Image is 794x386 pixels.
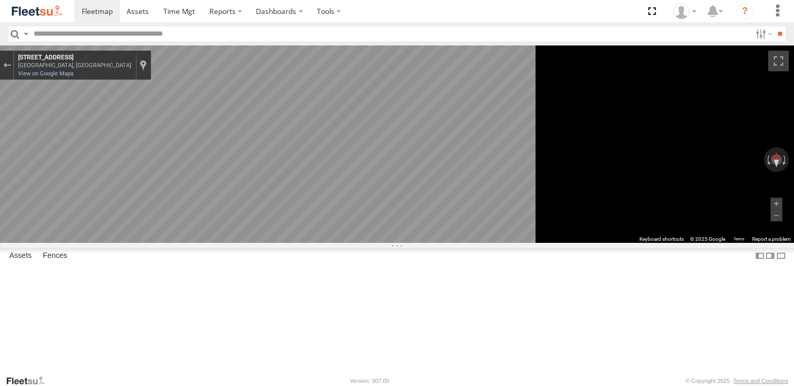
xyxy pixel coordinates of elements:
[734,237,744,241] a: Terms (opens in new tab)
[6,376,53,386] a: Visit our Website
[140,59,147,71] a: Show location on map
[771,147,782,172] button: Reset the view
[18,70,74,77] a: View on Google Maps
[18,54,131,62] div: [STREET_ADDRESS]
[771,198,783,210] button: Zoom in
[685,378,788,384] div: © Copyright 2025 -
[752,26,774,41] label: Search Filter Options
[38,249,72,263] label: Fences
[734,378,788,384] a: Terms and Conditions
[765,248,775,263] label: Dock Summary Table to the Right
[776,248,786,263] label: Hide Summary Table
[782,147,789,172] button: Rotate clockwise
[639,236,684,243] button: Keyboard shortcuts
[771,210,783,222] button: Zoom out
[350,378,389,384] div: Version: 307.00
[764,147,771,172] button: Rotate counterclockwise
[755,248,765,263] label: Dock Summary Table to the Left
[752,236,791,242] a: Report a problem
[10,4,64,18] img: fleetsu-logo-horizontal.svg
[690,236,725,242] span: © 2025 Google
[670,4,700,19] div: SA Health VDC
[22,26,30,41] label: Search Query
[4,249,37,263] label: Assets
[768,51,789,71] button: Toggle fullscreen view
[18,62,131,69] div: [GEOGRAPHIC_DATA], [GEOGRAPHIC_DATA]
[737,3,753,20] i: ?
